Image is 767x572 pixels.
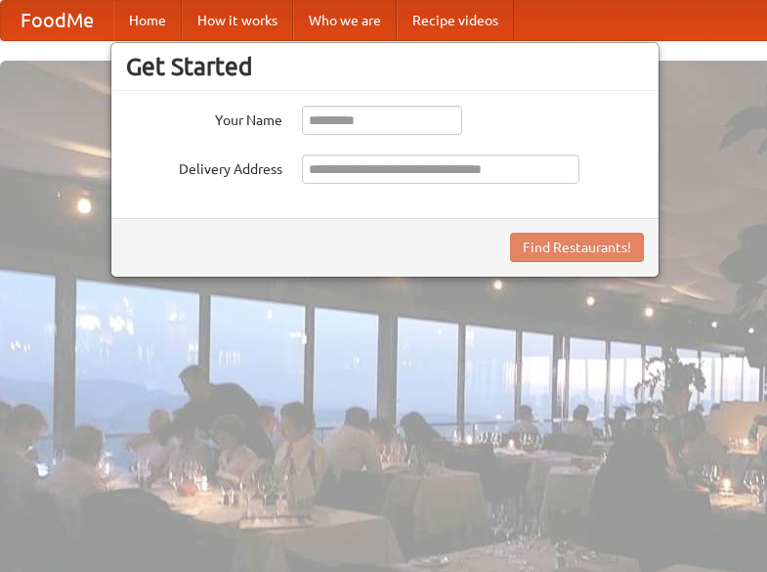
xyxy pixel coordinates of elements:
[293,1,397,40] a: Who we are
[182,1,293,40] a: How it works
[113,1,182,40] a: Home
[126,106,282,130] label: Your Name
[126,52,644,81] h3: Get Started
[1,1,113,40] a: FoodMe
[397,1,514,40] a: Recipe videos
[510,233,644,262] button: Find Restaurants!
[126,154,282,179] label: Delivery Address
